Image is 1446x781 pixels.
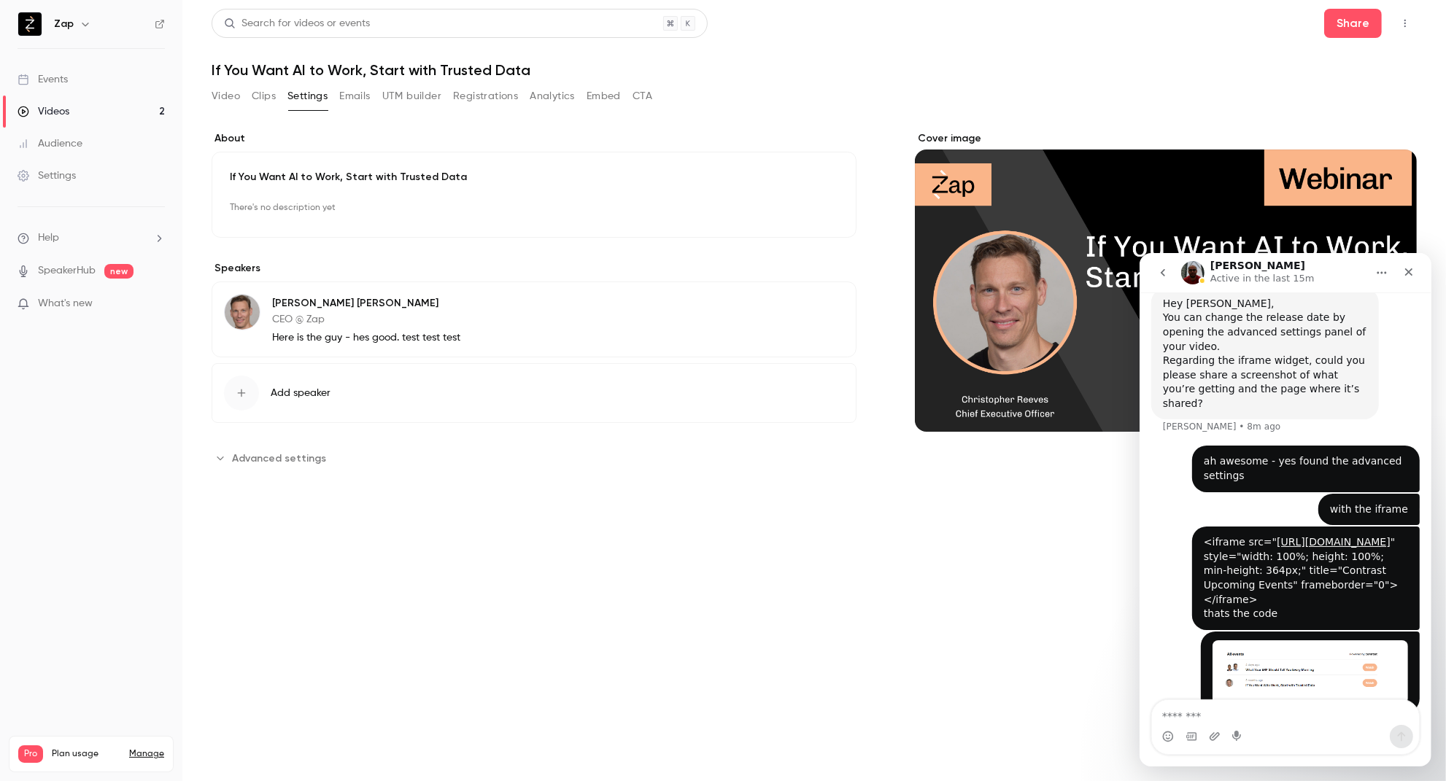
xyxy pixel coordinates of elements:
[212,261,857,276] label: Speakers
[104,264,134,279] span: new
[272,296,460,311] p: [PERSON_NAME] [PERSON_NAME]
[18,230,165,246] li: help-dropdown-opener
[38,263,96,279] a: SpeakerHub
[38,230,59,246] span: Help
[339,85,370,108] button: Emails
[212,363,857,423] button: Add speaker
[18,104,69,119] div: Videos
[915,131,1417,432] section: Cover image
[271,386,330,400] span: Add speaker
[18,136,82,151] div: Audience
[52,748,120,760] span: Plan usage
[212,281,857,357] div: Chris Reeves[PERSON_NAME] [PERSON_NAME]CEO @ ZapHere is the guy - hes good. test test test
[915,131,1417,146] label: Cover image
[38,296,93,311] span: What's new
[230,170,838,184] p: If You Want AI to Work, Start with Trusted Data
[382,85,441,108] button: UTM builder
[212,446,335,470] button: Advanced settings
[530,85,575,108] button: Analytics
[54,17,74,31] h6: Zap
[212,131,857,146] label: About
[18,72,68,87] div: Events
[1324,9,1382,38] button: Share
[252,85,276,108] button: Clips
[587,85,621,108] button: Embed
[1140,253,1431,766] iframe: Intercom live chat
[225,295,260,330] img: Chris Reeves
[212,446,857,470] section: Advanced settings
[272,312,460,327] p: CEO @ Zap
[230,196,838,219] p: There's no description yet
[212,85,240,108] button: Video
[18,745,43,763] span: Pro
[212,61,1417,79] h1: If You Want AI to Work, Start with Trusted Data
[129,748,164,760] a: Manage
[232,451,326,466] span: Advanced settings
[453,85,518,108] button: Registrations
[224,16,370,31] div: Search for videos or events
[1393,12,1417,35] button: Top Bar Actions
[287,85,328,108] button: Settings
[272,330,460,345] p: Here is the guy - hes good. test test test
[18,12,42,36] img: Zap
[633,85,652,108] button: CTA
[18,168,76,183] div: Settings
